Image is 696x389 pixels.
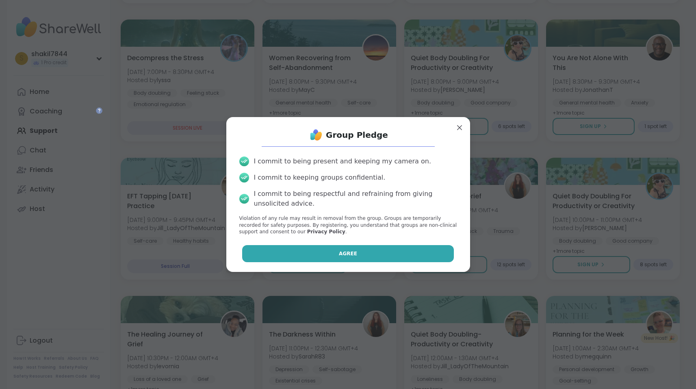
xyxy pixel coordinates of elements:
div: I commit to being respectful and refraining from giving unsolicited advice. [254,189,457,209]
iframe: Spotlight [96,107,102,114]
a: Privacy Policy [307,229,345,235]
p: Violation of any rule may result in removal from the group. Groups are temporarily recorded for s... [239,215,457,235]
img: ShareWell Logo [308,127,324,143]
div: I commit to being present and keeping my camera on. [254,156,431,166]
div: I commit to keeping groups confidential. [254,173,386,183]
button: Agree [242,245,454,262]
span: Agree [339,250,357,257]
h1: Group Pledge [326,129,388,141]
